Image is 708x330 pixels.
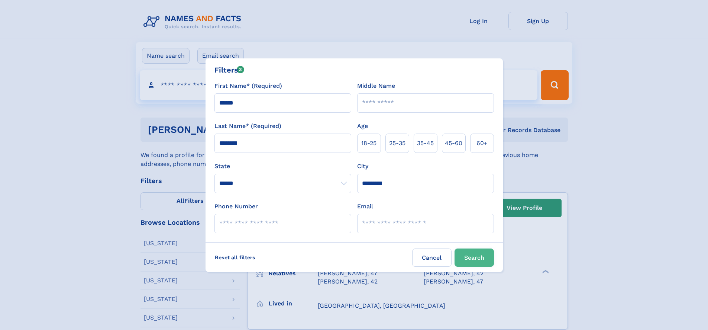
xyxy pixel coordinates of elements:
[361,139,376,148] span: 18‑25
[389,139,405,148] span: 25‑35
[455,249,494,267] button: Search
[214,202,258,211] label: Phone Number
[214,64,245,76] div: Filters
[210,249,260,266] label: Reset all filters
[214,81,282,90] label: First Name* (Required)
[357,202,373,211] label: Email
[214,162,351,171] label: State
[412,249,452,267] label: Cancel
[357,81,395,90] label: Middle Name
[357,162,368,171] label: City
[214,122,281,131] label: Last Name* (Required)
[445,139,462,148] span: 45‑60
[417,139,434,148] span: 35‑45
[476,139,488,148] span: 60+
[357,122,368,131] label: Age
